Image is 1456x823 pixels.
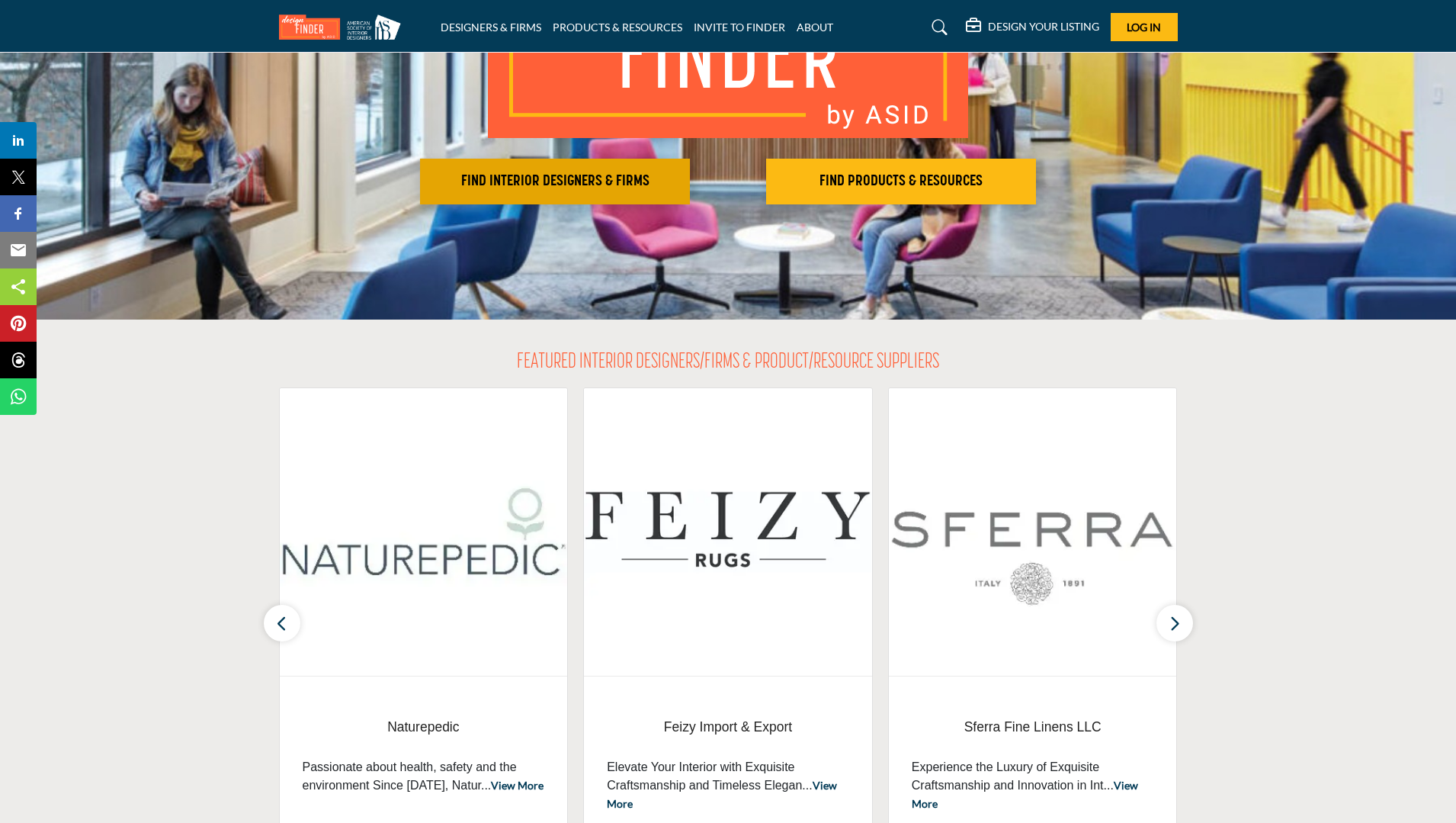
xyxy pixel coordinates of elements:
p: Passionate about health, safety and the environment Since [DATE], Natur... [303,758,545,795]
h5: DESIGN YOUR LISTING [988,20,1099,34]
h2: FIND PRODUCTS & RESOURCES [771,172,1031,191]
a: Naturepedic [303,707,545,747]
a: PRODUCTS & RESOURCES [553,21,682,34]
img: Sferra Fine Linens LLC [889,388,1177,676]
a: View More [607,779,836,810]
a: View More [491,779,544,792]
span: Naturepedic [303,717,545,737]
span: Sferra Fine Linens LLC [912,717,1154,737]
span: Feizy Import & Export [607,717,849,737]
a: INVITE TO FINDER [694,21,785,34]
a: View More [912,779,1138,810]
a: DESIGNERS & FIRMS [441,21,541,34]
img: Naturepedic [280,388,568,676]
a: Sferra Fine Linens LLC [912,707,1154,747]
button: FIND PRODUCTS & RESOURCES [766,159,1036,204]
div: DESIGN YOUR LISTING [966,18,1099,37]
a: Feizy Import & Export [607,707,849,747]
button: FIND INTERIOR DESIGNERS & FIRMS [420,159,690,204]
img: Feizy Import & Export [584,388,872,676]
button: Log In [1111,13,1178,41]
a: ABOUT [797,21,833,34]
h2: FEATURED INTERIOR DESIGNERS/FIRMS & PRODUCT/RESOURCE SUPPLIERS [517,350,939,376]
a: Search [917,15,957,40]
img: Site Logo [279,14,409,40]
p: Elevate Your Interior with Exquisite Craftsmanship and Timeless Elegan... [607,758,849,813]
span: Log In [1127,21,1161,34]
p: Experience the Luxury of Exquisite Craftsmanship and Innovation in Int... [912,758,1154,813]
h2: FIND INTERIOR DESIGNERS & FIRMS [425,172,685,191]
